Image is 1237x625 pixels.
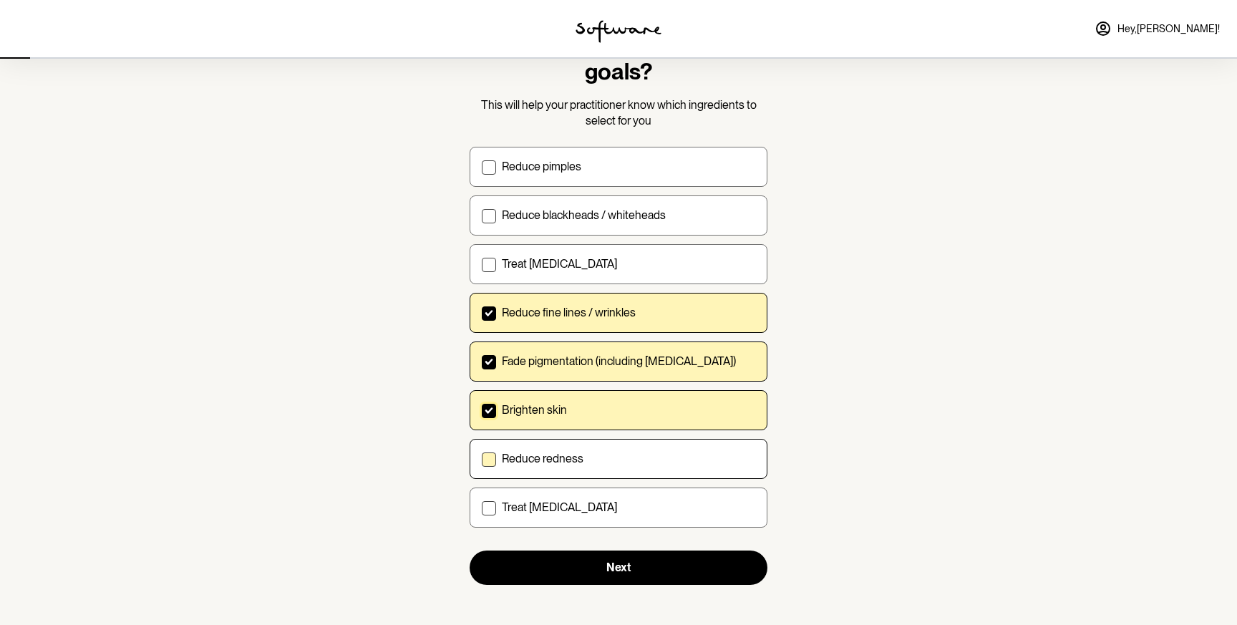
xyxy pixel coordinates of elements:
span: Next [606,561,631,574]
p: Reduce blackheads / whiteheads [502,208,666,222]
img: software logo [576,20,661,43]
p: Brighten skin [502,403,567,417]
span: This will help your practitioner know which ingredients to select for you [481,98,757,127]
p: Reduce redness [502,452,583,465]
p: Treat [MEDICAL_DATA] [502,257,617,271]
p: Reduce pimples [502,160,581,173]
a: Hey,[PERSON_NAME]! [1086,11,1228,46]
span: Hey, [PERSON_NAME] ! [1117,23,1220,35]
button: Next [470,551,767,585]
p: Reduce fine lines / wrinkles [502,306,636,319]
p: Fade pigmentation (including [MEDICAL_DATA]) [502,354,736,368]
p: Treat [MEDICAL_DATA] [502,500,617,514]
